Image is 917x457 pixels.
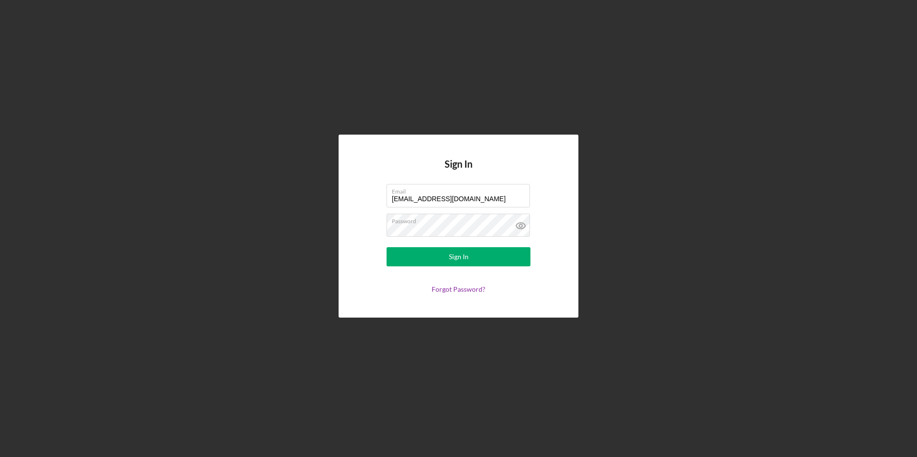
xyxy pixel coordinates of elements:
[392,184,530,195] label: Email
[392,214,530,225] label: Password
[432,285,485,293] a: Forgot Password?
[445,159,472,184] h4: Sign In
[387,247,530,266] button: Sign In
[449,247,469,266] div: Sign In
